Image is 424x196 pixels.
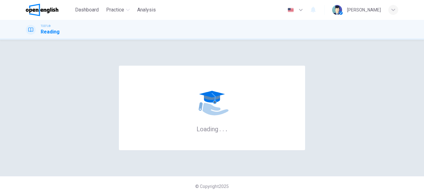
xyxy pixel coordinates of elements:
span: TOEFL® [41,24,51,28]
span: Dashboard [75,6,99,14]
button: Dashboard [73,4,101,15]
span: Practice [106,6,124,14]
img: OpenEnglish logo [26,4,58,16]
h6: . [219,123,221,133]
h6: Loading [196,125,228,133]
h1: Reading [41,28,60,36]
button: Practice [104,4,132,15]
img: en [287,8,295,12]
h6: . [225,123,228,133]
span: © Copyright 2025 [195,184,229,189]
img: Profile picture [332,5,342,15]
div: [PERSON_NAME] [347,6,381,14]
span: Analysis [137,6,156,14]
a: OpenEnglish logo [26,4,73,16]
h6: . [222,123,224,133]
button: Analysis [135,4,158,15]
